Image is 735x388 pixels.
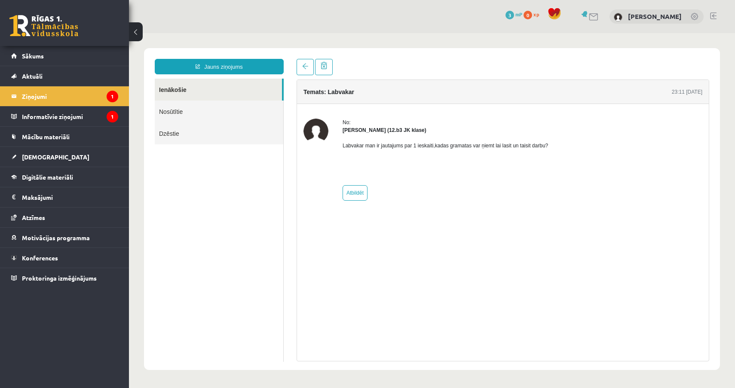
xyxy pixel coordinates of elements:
legend: Maksājumi [22,187,118,207]
a: [PERSON_NAME] [628,12,682,21]
a: [DEMOGRAPHIC_DATA] [11,147,118,167]
a: Ziņojumi1 [11,86,118,106]
span: 0 [524,11,532,19]
span: mP [515,11,522,18]
img: Zlata Stankeviča [175,86,199,110]
a: Motivācijas programma [11,228,118,247]
span: Atzīmes [22,214,45,221]
a: Informatīvie ziņojumi1 [11,107,118,126]
span: 3 [505,11,514,19]
a: 3 mP [505,11,522,18]
div: No: [214,86,419,93]
span: Konferences [22,254,58,262]
a: Nosūtītie [26,67,154,89]
legend: Informatīvie ziņojumi [22,107,118,126]
a: Atzīmes [11,208,118,227]
p: Labvakar man ir jautajums par 1 ieskaiti,kadas gramatas var ņiemt lai lasit un taisit darbu? [214,109,419,116]
h4: Temats: Labvakar [175,55,225,62]
a: Konferences [11,248,118,268]
a: Dzēstie [26,89,154,111]
i: 1 [107,91,118,102]
i: 1 [107,111,118,122]
a: Mācību materiāli [11,127,118,147]
a: Atbildēt [214,152,239,168]
strong: [PERSON_NAME] (12.b3 JK klase) [214,94,297,100]
span: xp [533,11,539,18]
span: Aktuāli [22,72,43,80]
div: 23:11 [DATE] [543,55,573,63]
span: Sākums [22,52,44,60]
a: 0 xp [524,11,543,18]
span: Mācību materiāli [22,133,70,141]
legend: Ziņojumi [22,86,118,106]
a: Aktuāli [11,66,118,86]
a: Rīgas 1. Tālmācības vidusskola [9,15,78,37]
span: Digitālie materiāli [22,173,73,181]
a: Jauns ziņojums [26,26,155,41]
a: Sākums [11,46,118,66]
span: Proktoringa izmēģinājums [22,274,97,282]
a: Digitālie materiāli [11,167,118,187]
a: Ienākošie [26,46,153,67]
span: [DEMOGRAPHIC_DATA] [22,153,89,161]
span: Motivācijas programma [22,234,90,241]
a: Proktoringa izmēģinājums [11,268,118,288]
a: Maksājumi [11,187,118,207]
img: Ričards Penka [614,13,622,21]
